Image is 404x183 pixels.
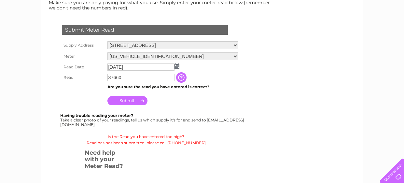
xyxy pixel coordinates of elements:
div: Clear Business is a trading name of Verastar Limited (registered in [GEOGRAPHIC_DATA] No. 3667643... [49,4,356,32]
th: Read Date [60,62,106,72]
p: Is the Read you have entered too high? Read has not been submitted, please call [PHONE_NUMBER] [47,134,245,146]
img: logo.png [14,17,47,37]
th: Supply Address [60,40,106,51]
td: Are you sure the read you have entered is correct? [106,83,240,91]
th: Read [60,72,106,83]
a: Telecoms [324,28,343,33]
b: Having trouble reading your meter? [60,113,133,118]
a: Contact [361,28,377,33]
div: Submit Meter Read [62,25,228,35]
a: Blog [347,28,357,33]
input: Information [176,72,188,83]
input: Submit [107,96,147,105]
h3: Need help with your Meter Read? [85,148,125,173]
a: Log out [383,28,398,33]
img: ... [174,63,179,69]
div: Take a clear photo of your readings, tell us which supply it's for and send to [EMAIL_ADDRESS][DO... [60,113,245,127]
th: Meter [60,51,106,62]
a: Water [289,28,302,33]
a: 0333 014 3131 [281,3,326,11]
a: Energy [306,28,320,33]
